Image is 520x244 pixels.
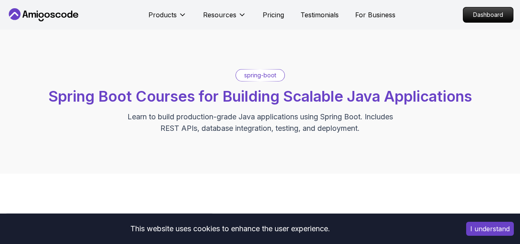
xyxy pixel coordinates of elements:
a: For Business [355,10,395,20]
span: Spring Boot Courses for Building Scalable Java Applications [49,87,472,105]
a: Dashboard [463,7,513,23]
button: Resources [203,10,246,26]
p: Products [148,10,177,20]
a: Pricing [263,10,284,20]
a: Testimonials [300,10,339,20]
div: This website uses cookies to enhance the user experience. [6,220,454,238]
p: Learn to build production-grade Java applications using Spring Boot. Includes REST APIs, database... [122,111,398,134]
p: Dashboard [463,7,513,22]
p: spring-boot [244,71,276,79]
p: Resources [203,10,236,20]
button: Accept cookies [466,222,514,236]
button: Products [148,10,187,26]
